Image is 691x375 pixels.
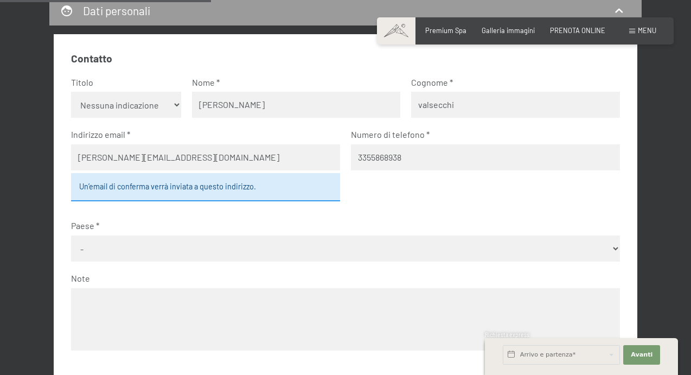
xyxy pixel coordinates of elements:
[71,144,340,170] input: Attenzione agli errori di battitura
[192,77,392,88] label: Nome
[83,4,150,17] h2: Dati personali
[71,77,172,88] label: Titolo
[638,26,656,35] span: Menu
[351,129,611,141] label: Numero di telefono
[71,272,611,284] label: Note
[71,220,611,232] label: Paese
[631,351,652,359] span: Avanti
[411,77,611,88] label: Cognome
[71,52,112,66] legend: Contatto
[425,26,466,35] a: Premium Spa
[623,345,660,365] button: Avanti
[485,332,529,338] span: Richiesta express
[71,173,340,201] div: Un’email di conferma verrà inviata a questo indirizzo.
[71,129,331,141] label: Indirizzo email
[482,26,535,35] a: Galleria immagini
[550,26,605,35] a: PRENOTA ONLINE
